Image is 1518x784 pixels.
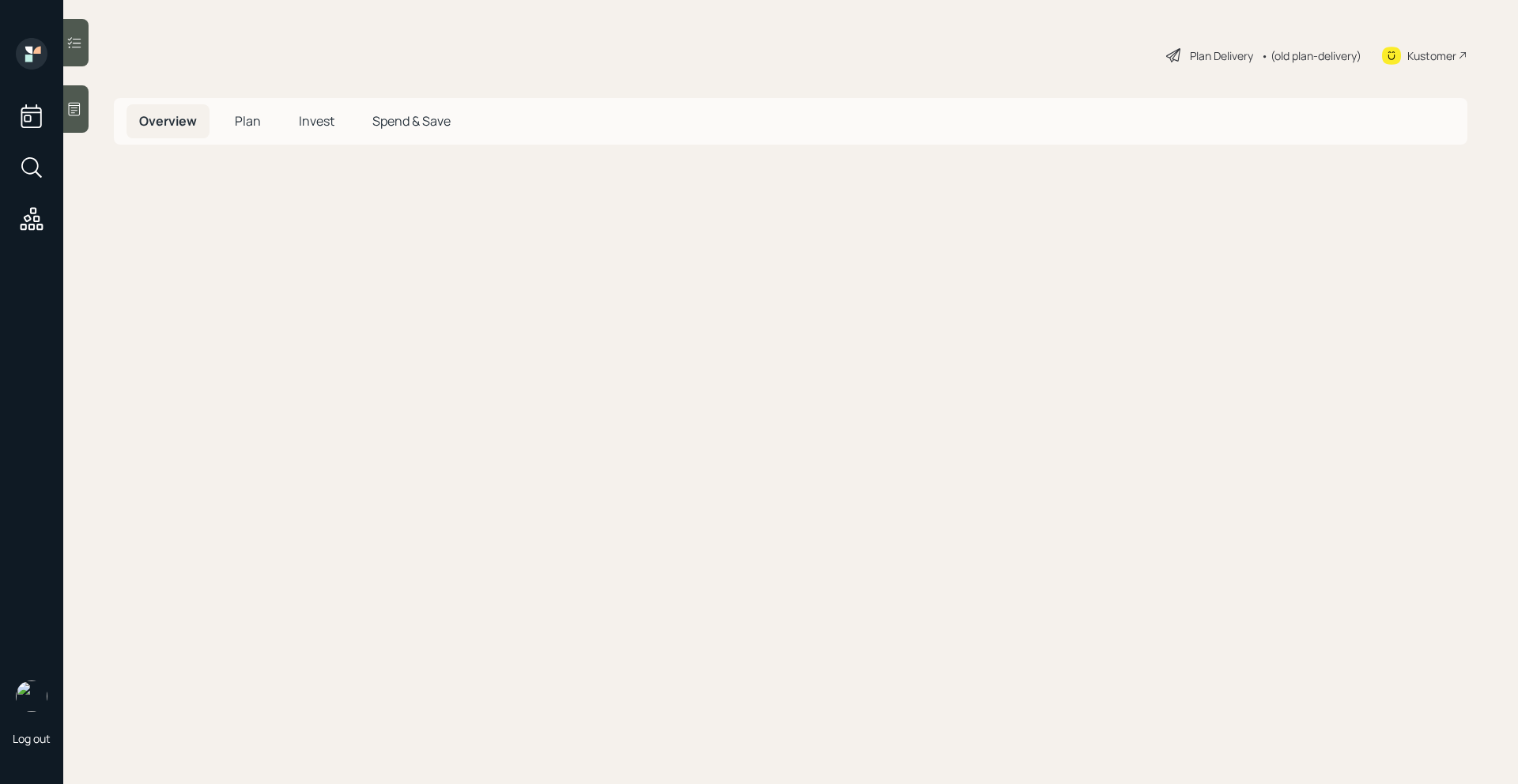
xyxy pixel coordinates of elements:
[13,731,51,746] div: Log out
[16,680,47,712] img: michael-russo-headshot.png
[235,112,261,130] span: Plan
[299,112,334,130] span: Invest
[1190,47,1253,64] div: Plan Delivery
[1261,47,1361,64] div: • (old plan-delivery)
[372,112,451,130] span: Spend & Save
[139,112,197,130] span: Overview
[1407,47,1456,64] div: Kustomer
